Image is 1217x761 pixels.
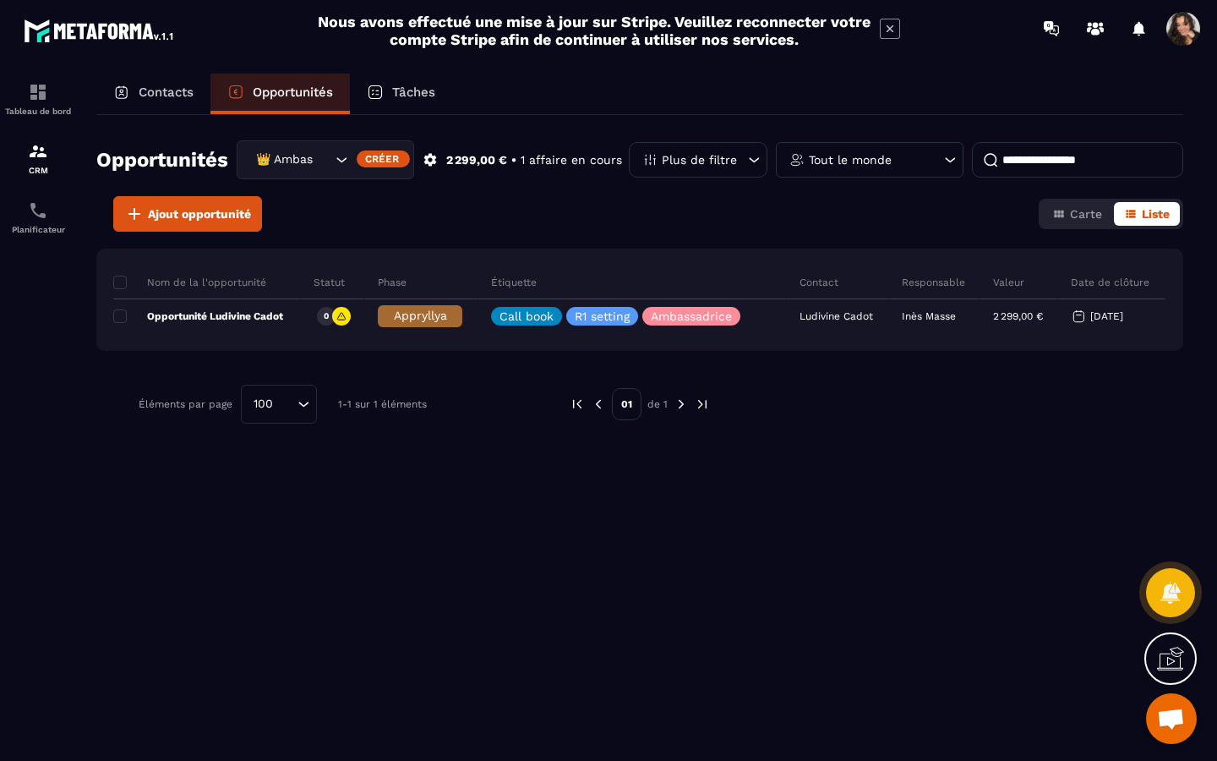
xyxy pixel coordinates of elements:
[521,152,622,168] p: 1 affaire en cours
[612,388,641,420] p: 01
[1146,693,1197,744] a: Ouvrir le chat
[1090,310,1123,322] p: [DATE]
[113,196,262,232] button: Ajout opportunité
[575,310,630,322] p: R1 setting
[378,276,407,289] p: Phase
[1070,207,1102,221] span: Carte
[695,397,710,412] img: next
[4,69,72,129] a: formationformationTableau de bord
[591,397,606,412] img: prev
[253,85,333,100] p: Opportunités
[314,276,345,289] p: Statut
[651,310,732,322] p: Ambassadrice
[237,140,414,179] div: Search for option
[1142,207,1170,221] span: Liste
[902,276,965,289] p: Responsable
[1114,202,1180,226] button: Liste
[148,205,251,222] span: Ajout opportunité
[241,385,317,424] div: Search for option
[279,395,293,413] input: Search for option
[139,85,194,100] p: Contacts
[4,129,72,188] a: formationformationCRM
[24,15,176,46] img: logo
[96,143,228,177] h2: Opportunités
[4,225,72,234] p: Planificateur
[210,74,350,114] a: Opportunités
[357,151,410,167] div: Créer
[248,395,279,413] span: 100
[139,398,232,410] p: Éléments par page
[491,276,537,289] p: Étiquette
[28,82,48,102] img: formation
[4,107,72,116] p: Tableau de bord
[350,74,452,114] a: Tâches
[28,141,48,162] img: formation
[252,151,314,169] span: 👑 Ambassadrices
[993,310,1043,322] p: 2 299,00 €
[113,309,283,323] p: Opportunité Ludivine Cadot
[338,398,427,410] p: 1-1 sur 1 éléments
[446,152,507,168] p: 2 299,00 €
[4,188,72,247] a: schedulerschedulerPlanificateur
[902,310,956,322] p: Inès Masse
[392,85,435,100] p: Tâches
[809,154,892,166] p: Tout le monde
[662,154,737,166] p: Plus de filtre
[1071,276,1149,289] p: Date de clôture
[674,397,689,412] img: next
[324,310,329,322] p: 0
[647,397,668,411] p: de 1
[993,276,1024,289] p: Valeur
[28,200,48,221] img: scheduler
[800,276,838,289] p: Contact
[499,310,554,322] p: Call book
[511,152,516,168] p: •
[570,397,585,412] img: prev
[1042,202,1112,226] button: Carte
[314,151,331,169] input: Search for option
[96,74,210,114] a: Contacts
[4,166,72,175] p: CRM
[317,13,871,48] h2: Nous avons effectué une mise à jour sur Stripe. Veuillez reconnecter votre compte Stripe afin de ...
[394,309,447,322] span: Appryllya
[113,276,266,289] p: Nom de la l'opportunité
